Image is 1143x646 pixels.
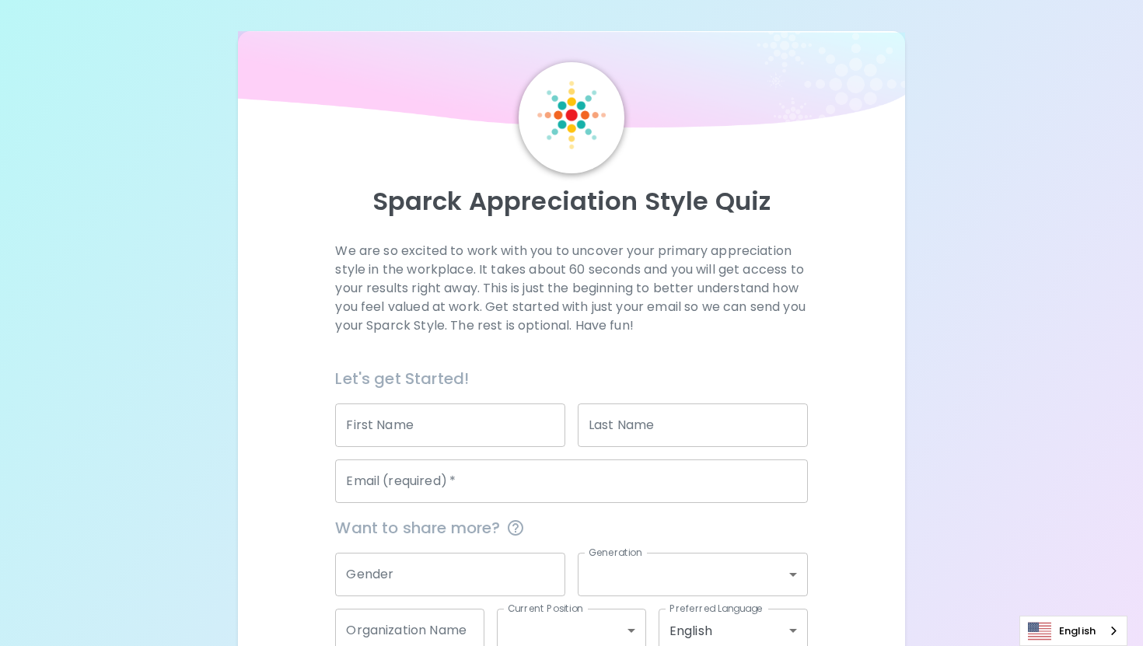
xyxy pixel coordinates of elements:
img: Sparck Logo [537,81,606,149]
p: Sparck Appreciation Style Quiz [257,186,886,217]
label: Current Position [508,602,583,615]
span: Want to share more? [335,515,807,540]
img: wave [238,31,904,136]
a: English [1020,616,1127,645]
aside: Language selected: English [1019,616,1127,646]
svg: This information is completely confidential and only used for aggregated appreciation studies at ... [506,519,525,537]
label: Preferred Language [669,602,763,615]
h6: Let's get Started! [335,366,807,391]
div: Language [1019,616,1127,646]
p: We are so excited to work with you to uncover your primary appreciation style in the workplace. I... [335,242,807,335]
label: Generation [589,546,642,559]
